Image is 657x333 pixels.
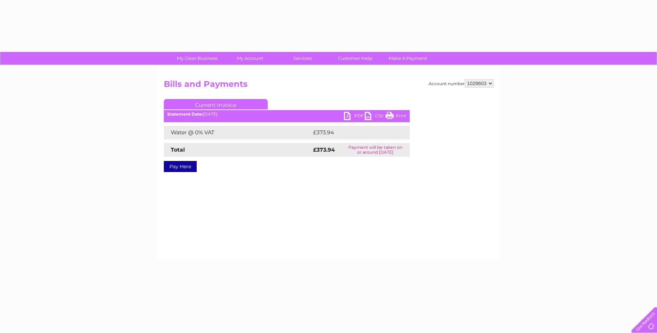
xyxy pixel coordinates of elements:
[327,52,384,65] a: Customer Help
[365,112,385,122] a: CSV
[221,52,278,65] a: My Account
[167,111,203,117] b: Statement Date:
[164,161,197,172] a: Pay Here
[311,126,398,139] td: £373.94
[171,146,185,153] strong: Total
[341,143,409,157] td: Payment will be taken on or around [DATE]
[313,146,335,153] strong: £373.94
[429,79,494,88] div: Account number
[169,52,226,65] a: My Clear Business
[164,112,410,117] div: [DATE]
[164,79,494,92] h2: Bills and Payments
[164,126,311,139] td: Water @ 0% VAT
[274,52,331,65] a: Services
[164,99,268,109] a: Current Invoice
[344,112,365,122] a: PDF
[385,112,406,122] a: Print
[379,52,436,65] a: Make A Payment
